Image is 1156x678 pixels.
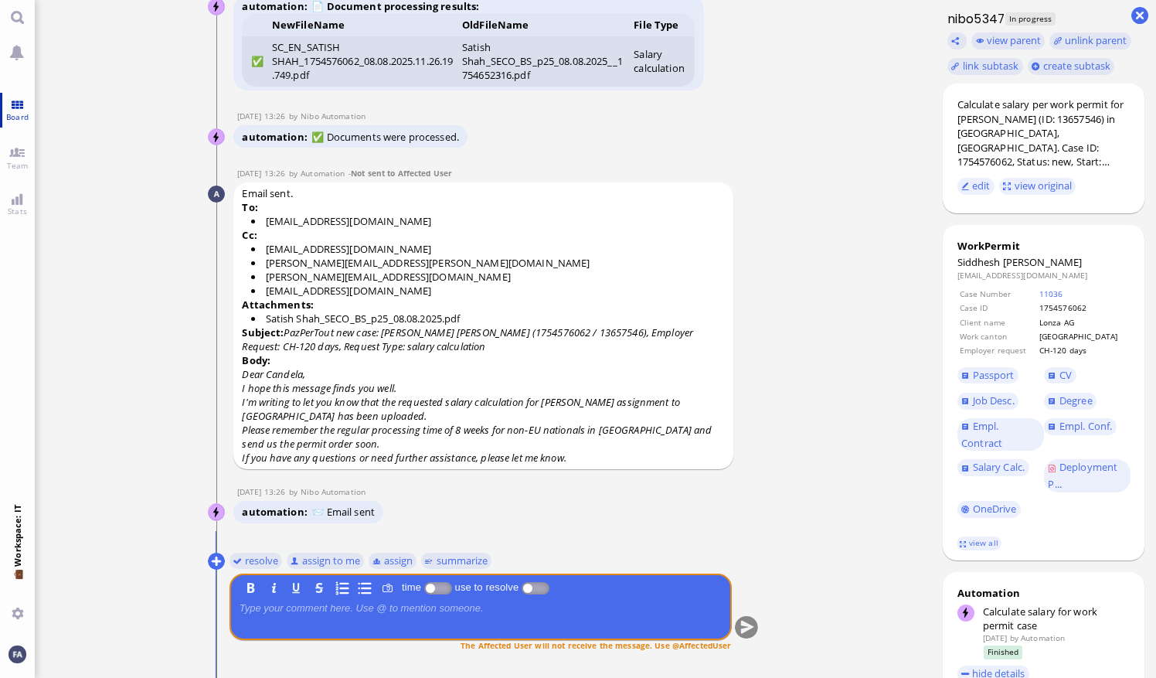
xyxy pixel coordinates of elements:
[983,632,1008,643] span: [DATE]
[522,581,549,593] p-inputswitch: use to resolve
[242,353,270,367] strong: Body:
[457,13,629,36] th: OldFileName
[242,423,724,451] p: Please remember the regular processing time of 8 weeks for non-EU nationals in [GEOGRAPHIC_DATA] ...
[209,504,226,521] img: Nibo Automation
[1049,32,1131,49] button: unlink parent
[1039,316,1129,329] td: Lonza AG
[242,36,267,87] td: ✅
[959,344,1037,356] td: Employer request
[399,581,424,593] label: time
[421,552,492,569] button: summarize
[1059,394,1093,407] span: Degree
[971,32,1045,49] button: view parent
[999,178,1076,195] button: view original
[251,312,725,325] li: Satish Shah_SECO_BS_p25_08.08.2025.pdf
[265,579,282,596] button: I
[1044,367,1076,384] a: CV
[957,393,1019,410] a: Job Desc.
[1044,418,1117,435] a: Empl. Conf.
[242,130,311,144] span: automation
[1005,12,1055,26] span: In progress
[288,579,305,596] button: U
[959,288,1037,300] td: Case Number
[243,579,260,596] button: B
[369,552,417,569] button: assign
[209,129,226,146] img: Nibo Automation
[959,330,1037,342] td: Work canton
[242,381,724,423] p: I hope this message finds you well. I'm writing to let you know that the requested salary calcula...
[630,36,695,87] td: Salary calculation
[957,367,1019,384] a: Passport
[251,214,725,228] li: [EMAIL_ADDRESS][DOMAIN_NAME]
[424,581,452,593] p-inputswitch: Log time spent
[973,368,1015,382] span: Passport
[251,256,725,270] li: [PERSON_NAME][EMAIL_ADDRESS][PERSON_NAME][DOMAIN_NAME]
[301,168,345,179] span: automation@bluelakelegal.com
[984,646,1022,659] span: Finished
[957,501,1022,518] a: OneDrive
[4,206,31,216] span: Stats
[1039,330,1129,342] td: [GEOGRAPHIC_DATA]
[1044,459,1130,492] a: Deployment P...
[957,255,1001,269] span: Siddhesh
[957,418,1044,451] a: Empl. Contract
[963,59,1019,73] span: link subtask
[3,160,32,171] span: Team
[957,459,1029,476] a: Salary Calc.
[961,419,1002,450] span: Empl. Contract
[237,111,289,121] span: [DATE] 13:26
[957,537,1001,550] a: view all
[1028,58,1115,75] button: create subtask
[242,186,724,465] span: Email sent.
[289,486,301,497] span: by
[242,505,311,519] span: automation
[973,394,1015,407] span: Job Desc.
[1048,460,1117,491] span: Deployment P...
[959,316,1037,329] td: Client name
[242,200,257,214] strong: To:
[311,505,375,519] span: 📨 Email sent
[630,13,695,36] th: File Type
[348,168,452,179] span: -
[242,325,284,339] strong: Subject:
[351,168,452,179] span: Not sent to Affected User
[242,325,693,353] i: PazPerTout new case: [PERSON_NAME] [PERSON_NAME] (1754576062 / 13657546), Employer Request: CH-12...
[973,460,1025,474] span: Salary Calc.
[251,270,725,284] li: [PERSON_NAME][EMAIL_ADDRESS][DOMAIN_NAME]
[267,13,457,36] th: NewFileName
[1039,344,1129,356] td: CH-120 days
[452,581,522,593] label: use to resolve
[229,552,283,569] button: resolve
[1021,632,1065,643] span: automation@bluelakelegal.com
[311,130,459,144] span: ✅ Documents were processed.
[301,486,365,497] span: automation@nibo.ai
[251,284,725,298] li: [EMAIL_ADDRESS][DOMAIN_NAME]
[947,58,1023,75] task-group-action-menu: link subtask
[301,111,365,121] span: automation@nibo.ai
[957,239,1131,253] div: WorkPermit
[1059,368,1072,382] span: CV
[12,567,23,601] span: 💼 Workspace: IT
[242,228,257,242] strong: Cc:
[947,32,967,49] button: Copy ticket nibo5347 link to clipboard
[959,302,1037,314] td: Case ID
[287,552,365,569] button: assign to me
[267,36,457,87] td: SC_EN_SATISH SHAH_1754576062_08.08.2025.11.26.19.749.pdf
[237,168,289,179] span: [DATE] 13:26
[289,111,301,121] span: by
[957,586,1131,600] div: Automation
[943,10,1005,28] h1: nibo5347
[957,97,1131,169] div: Calculate salary per work permit for [PERSON_NAME] (ID: 13657546) in [GEOGRAPHIC_DATA], [GEOGRAPH...
[242,367,724,381] p: Dear Candela,
[237,486,289,497] span: [DATE] 13:26
[242,298,314,312] strong: Attachments:
[957,178,995,195] button: edit
[242,451,724,465] p: If you have any questions or need further assistance, please let me know.
[1039,302,1129,314] td: 1754576062
[1010,632,1018,643] span: by
[983,605,1131,632] div: Calculate salary for work permit case
[461,639,731,650] span: The Affected User will not receive the message. Use @AffectedUser
[1059,419,1112,433] span: Empl. Conf.
[311,579,328,596] button: S
[2,111,32,122] span: Board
